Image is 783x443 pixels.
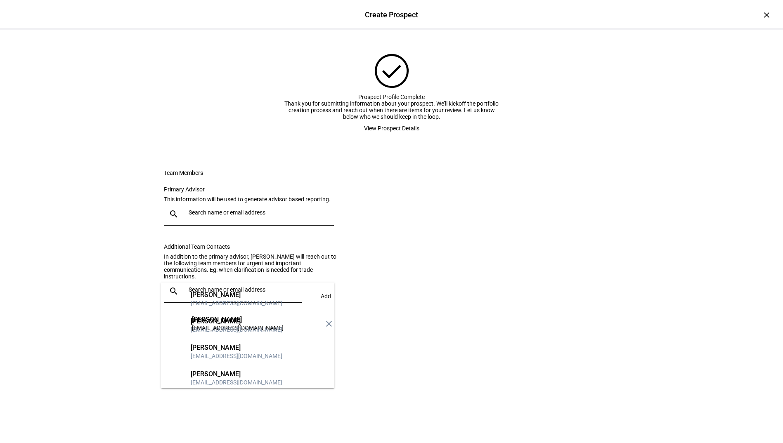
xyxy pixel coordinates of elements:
[191,378,282,386] div: [EMAIL_ADDRESS][DOMAIN_NAME]
[164,186,344,193] div: Primary Advisor
[164,170,392,176] div: Team Members
[191,370,282,378] div: [PERSON_NAME]
[191,317,282,325] div: [PERSON_NAME]
[191,291,282,299] div: [PERSON_NAME]
[760,8,773,21] div: ×
[164,209,184,219] mat-icon: search
[284,94,499,100] div: Prospect Profile Complete
[191,344,282,352] div: [PERSON_NAME]
[168,344,184,360] div: CB
[164,243,344,250] div: Additional Team Contacts
[365,9,418,20] div: Create Prospect
[168,317,184,334] div: BT
[168,370,184,386] div: CH
[191,325,282,334] div: [EMAIL_ADDRESS][DOMAIN_NAME]
[168,291,184,307] div: BH
[164,253,344,280] div: In addition to the primary advisor, [PERSON_NAME] will reach out to the following team members fo...
[364,120,419,137] span: View Prospect Details
[370,49,413,92] mat-icon: check_circle
[354,120,429,137] button: View Prospect Details
[164,196,344,203] div: This information will be used to generate advisor based reporting.
[284,100,499,120] div: Thank you for submitting information about your prospect. We’ll kickoff the portfolio creation pr...
[189,209,331,216] input: Search name or email address
[191,299,282,307] div: [EMAIL_ADDRESS][DOMAIN_NAME]
[191,352,282,360] div: [EMAIL_ADDRESS][DOMAIN_NAME]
